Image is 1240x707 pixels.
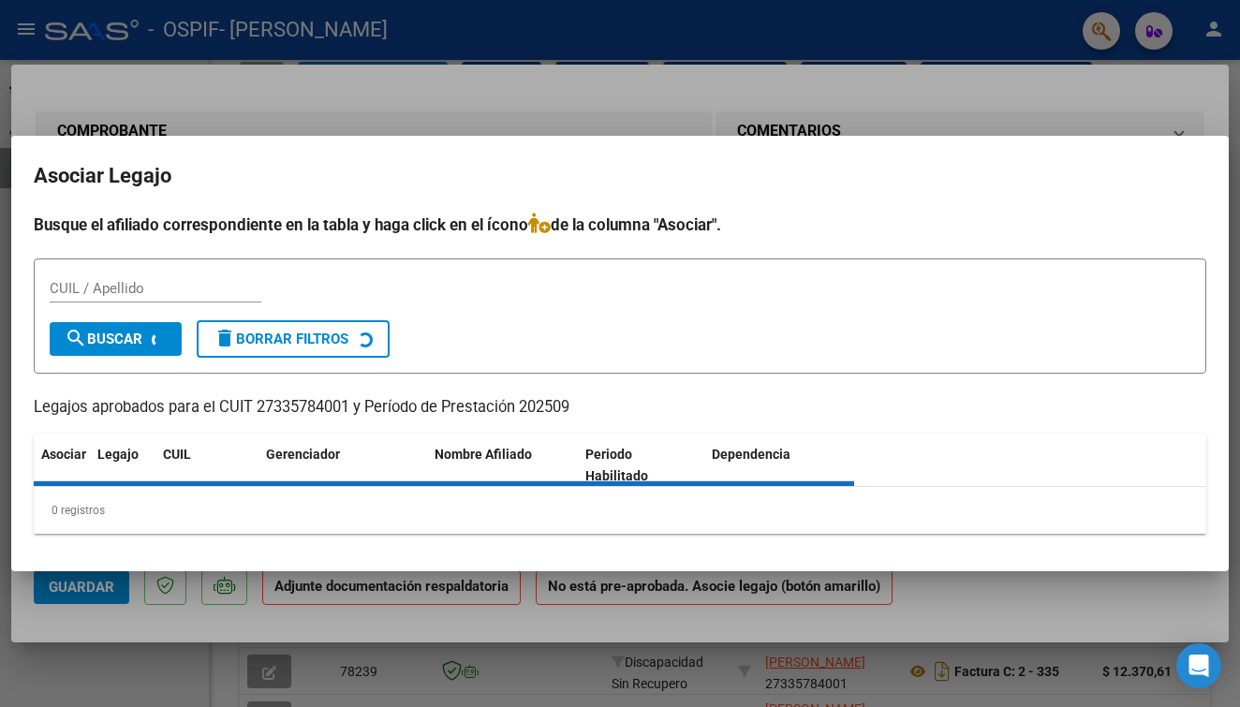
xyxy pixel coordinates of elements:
[34,396,1206,420] p: Legajos aprobados para el CUIT 27335784001 y Período de Prestación 202509
[578,435,704,496] datatable-header-cell: Periodo Habilitado
[435,447,532,462] span: Nombre Afiliado
[34,435,90,496] datatable-header-cell: Asociar
[34,158,1206,194] h2: Asociar Legajo
[155,435,258,496] datatable-header-cell: CUIL
[65,331,142,347] span: Buscar
[266,447,340,462] span: Gerenciador
[50,322,182,356] button: Buscar
[163,447,191,462] span: CUIL
[34,213,1206,237] h4: Busque el afiliado correspondiente en la tabla y haga click en el ícono de la columna "Asociar".
[34,487,1206,534] div: 0 registros
[214,327,236,349] mat-icon: delete
[197,320,390,358] button: Borrar Filtros
[65,327,87,349] mat-icon: search
[97,447,139,462] span: Legajo
[214,331,348,347] span: Borrar Filtros
[585,447,648,483] span: Periodo Habilitado
[712,447,790,462] span: Dependencia
[258,435,427,496] datatable-header-cell: Gerenciador
[90,435,155,496] datatable-header-cell: Legajo
[704,435,855,496] datatable-header-cell: Dependencia
[1176,643,1221,688] div: Open Intercom Messenger
[427,435,578,496] datatable-header-cell: Nombre Afiliado
[41,447,86,462] span: Asociar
